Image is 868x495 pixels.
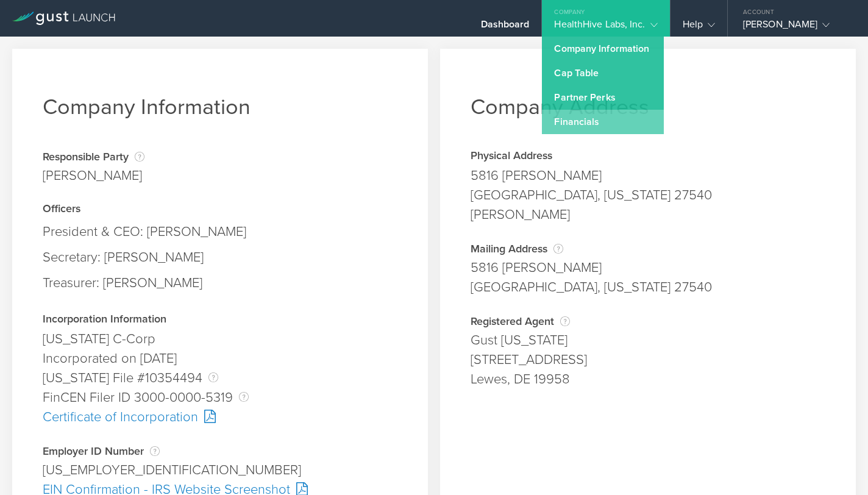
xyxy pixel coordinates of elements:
div: [US_EMPLOYER_IDENTIFICATION_NUMBER] [43,460,397,480]
div: [US_STATE] File #10354494 [43,368,397,388]
div: Responsible Party [43,151,144,163]
div: Officers [43,204,397,216]
div: Lewes, DE 19958 [471,369,825,389]
h1: Company Information [43,94,397,120]
div: President & CEO: [PERSON_NAME] [43,219,397,244]
div: Employer ID Number [43,445,397,457]
div: Mailing Address [471,243,825,255]
div: Secretary: [PERSON_NAME] [43,244,397,270]
div: FinCEN Filer ID 3000-0000-5319 [43,388,397,407]
div: Gust [US_STATE] [471,330,825,350]
h1: Company Address [471,94,825,120]
div: Incorporation Information [43,314,397,326]
iframe: Chat Widget [807,436,868,495]
div: [GEOGRAPHIC_DATA], [US_STATE] 27540 [471,185,825,205]
div: Dashboard [481,18,530,37]
div: [PERSON_NAME] [471,205,825,224]
div: Treasurer: [PERSON_NAME] [43,270,397,296]
div: Incorporated on [DATE] [43,349,397,368]
div: Physical Address [471,151,825,163]
div: Help [683,18,715,37]
div: [STREET_ADDRESS] [471,350,825,369]
div: 5816 [PERSON_NAME] [471,258,825,277]
div: HealthHive Labs, Inc. [554,18,657,37]
div: [US_STATE] C-Corp [43,329,397,349]
div: [PERSON_NAME] [43,166,144,185]
div: Certificate of Incorporation [43,407,397,427]
div: Registered Agent [471,315,825,327]
div: [PERSON_NAME] [743,18,847,37]
div: 5816 [PERSON_NAME] [471,166,825,185]
div: [GEOGRAPHIC_DATA], [US_STATE] 27540 [471,277,825,297]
